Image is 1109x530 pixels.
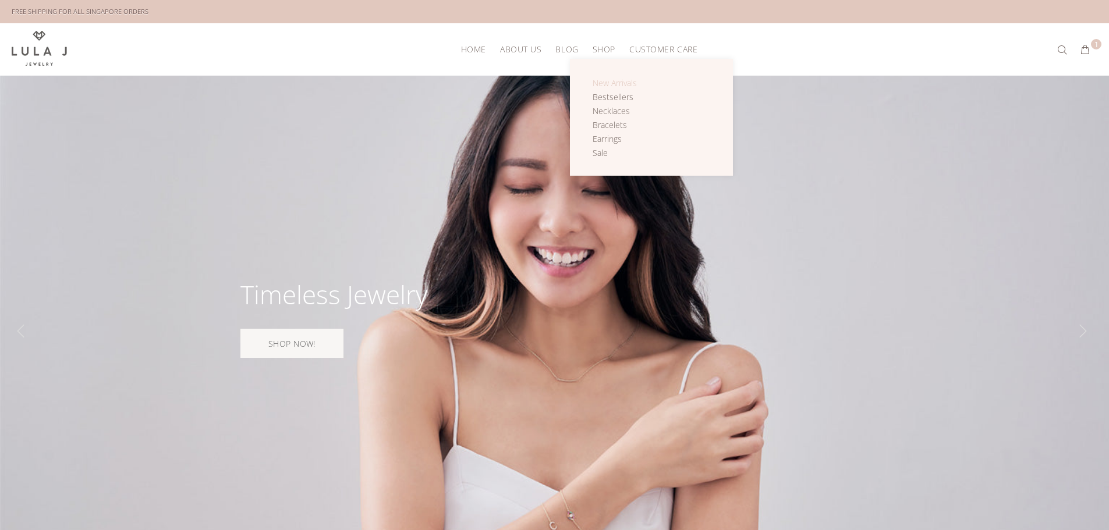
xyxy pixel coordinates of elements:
[593,147,608,158] span: Sale
[586,40,622,58] a: SHOP
[593,91,633,102] span: Bestsellers
[593,104,650,118] a: Necklaces
[12,5,148,18] div: FREE SHIPPING FOR ALL SINGAPORE ORDERS
[593,76,650,90] a: New Arrivals
[548,40,585,58] a: BLOG
[593,119,627,130] span: Bracelets
[1075,41,1096,59] button: 1
[461,45,486,54] span: HOME
[500,45,541,54] span: ABOUT US
[240,282,427,307] div: Timeless Jewelry
[593,133,622,144] span: Earrings
[593,132,650,146] a: Earrings
[593,118,650,132] a: Bracelets
[593,105,630,116] span: Necklaces
[622,40,697,58] a: CUSTOMER CARE
[593,146,650,160] a: Sale
[593,45,615,54] span: SHOP
[493,40,548,58] a: ABOUT US
[240,329,343,358] a: SHOP NOW!
[593,77,637,88] span: New Arrivals
[454,40,493,58] a: HOME
[629,45,697,54] span: CUSTOMER CARE
[593,90,650,104] a: Bestsellers
[555,45,578,54] span: BLOG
